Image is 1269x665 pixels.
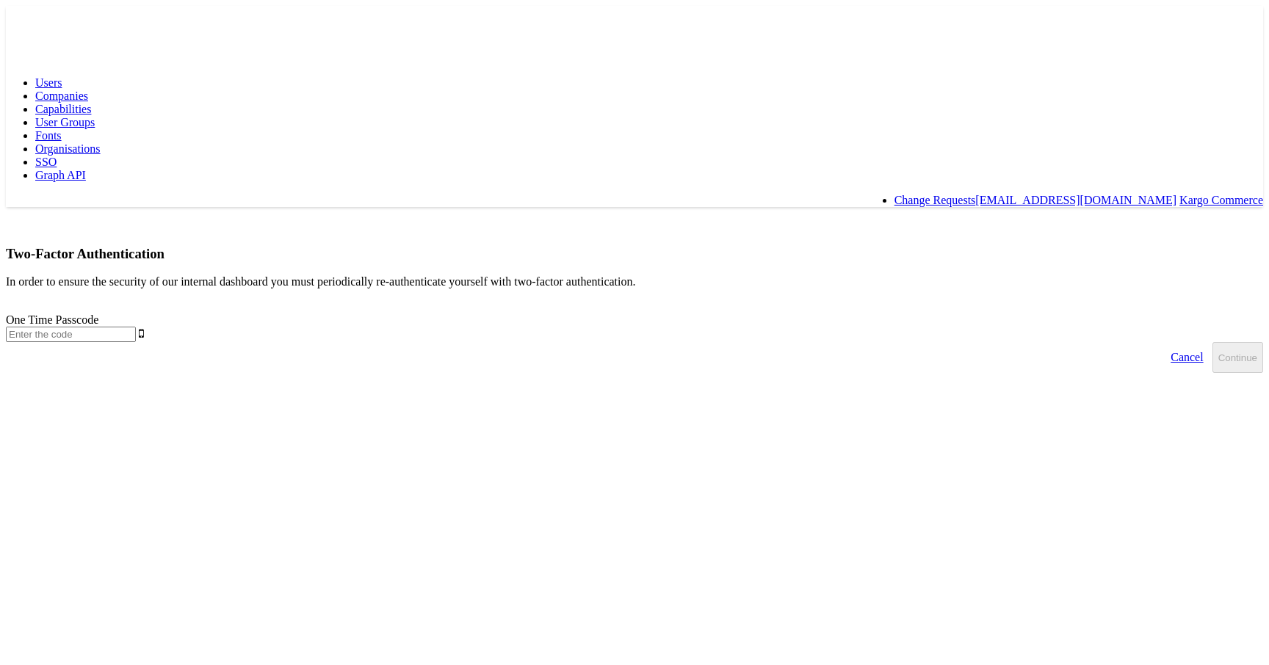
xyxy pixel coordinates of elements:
a: Fonts [35,129,62,142]
a: Graph API [35,169,86,181]
a: Users [35,76,62,89]
a: [EMAIL_ADDRESS][DOMAIN_NAME] [975,194,1176,206]
p: In order to ensure the security of our internal dashboard you must periodically re-authenticate y... [6,275,1263,288]
a: Organisations [35,142,101,155]
a: User Groups [35,116,95,128]
a: Change Requests [894,194,976,206]
button: Continue [1212,342,1263,373]
h3: Two-Factor Authentication [6,246,1263,262]
a: Kargo Commerce [1179,194,1263,206]
label: One Time Passcode [6,313,98,326]
a: Capabilities [35,103,91,115]
input: Enter the code [6,327,136,342]
a: Companies [35,90,88,102]
a: Cancel [1162,342,1212,373]
a: SSO [35,156,57,168]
